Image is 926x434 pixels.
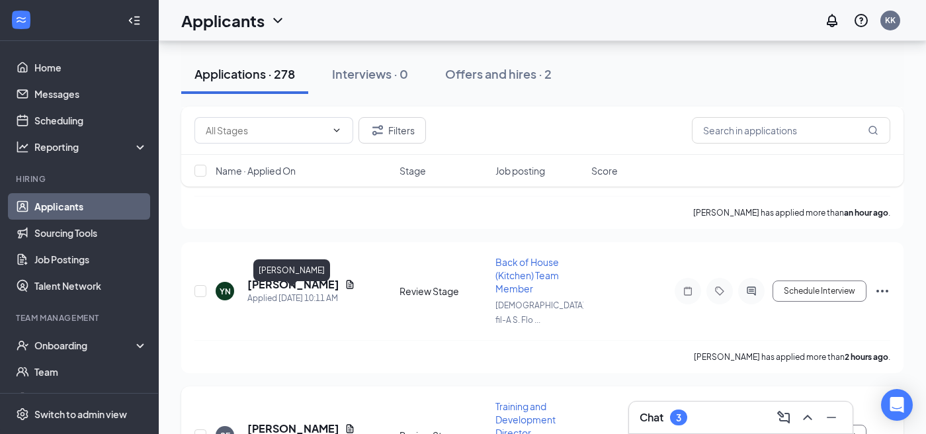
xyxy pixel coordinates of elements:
[16,408,29,421] svg: Settings
[874,283,890,299] svg: Ellipses
[247,277,339,292] h5: [PERSON_NAME]
[332,65,408,82] div: Interviews · 0
[370,122,386,138] svg: Filter
[743,286,759,296] svg: ActiveChat
[693,207,890,218] p: [PERSON_NAME] has applied more than .
[34,81,147,107] a: Messages
[797,407,818,428] button: ChevronUp
[712,286,728,296] svg: Tag
[881,389,913,421] div: Open Intercom Messenger
[776,410,792,425] svg: ComposeMessage
[331,125,342,136] svg: ChevronDown
[34,408,127,421] div: Switch to admin view
[206,123,326,138] input: All Stages
[16,140,29,153] svg: Analysis
[34,107,147,134] a: Scheduling
[16,339,29,352] svg: UserCheck
[216,164,296,177] span: Name · Applied On
[358,117,426,144] button: Filter Filters
[34,385,147,412] a: DocumentsCrown
[128,14,141,27] svg: Collapse
[400,164,426,177] span: Stage
[34,193,147,220] a: Applicants
[16,312,145,324] div: Team Management
[773,407,794,428] button: ComposeMessage
[34,339,136,352] div: Onboarding
[823,410,839,425] svg: Minimize
[34,273,147,299] a: Talent Network
[676,412,681,423] div: 3
[34,246,147,273] a: Job Postings
[247,292,355,305] div: Applied [DATE] 10:11 AM
[821,407,842,428] button: Minimize
[824,13,840,28] svg: Notifications
[345,279,355,290] svg: Document
[16,173,145,185] div: Hiring
[34,54,147,81] a: Home
[853,13,869,28] svg: QuestionInfo
[400,284,487,298] div: Review Stage
[253,259,330,281] div: [PERSON_NAME]
[270,13,286,28] svg: ChevronDown
[34,359,147,385] a: Team
[495,256,559,294] span: Back of House (Kitchen) Team Member
[694,351,890,363] p: [PERSON_NAME] has applied more than .
[692,117,890,144] input: Search in applications
[844,208,888,218] b: an hour ago
[34,220,147,246] a: Sourcing Tools
[845,352,888,362] b: 2 hours ago
[680,286,696,296] svg: Note
[15,13,28,26] svg: WorkstreamLogo
[445,65,552,82] div: Offers and hires · 2
[194,65,295,82] div: Applications · 278
[640,410,663,425] h3: Chat
[495,164,545,177] span: Job posting
[800,410,816,425] svg: ChevronUp
[885,15,896,26] div: KK
[868,125,878,136] svg: MagnifyingGlass
[591,164,618,177] span: Score
[34,140,148,153] div: Reporting
[495,300,589,325] span: [DEMOGRAPHIC_DATA]-fil-A S. Flo ...
[220,286,231,297] div: YN
[181,9,265,32] h1: Applicants
[345,423,355,434] svg: Document
[773,281,866,302] button: Schedule Interview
